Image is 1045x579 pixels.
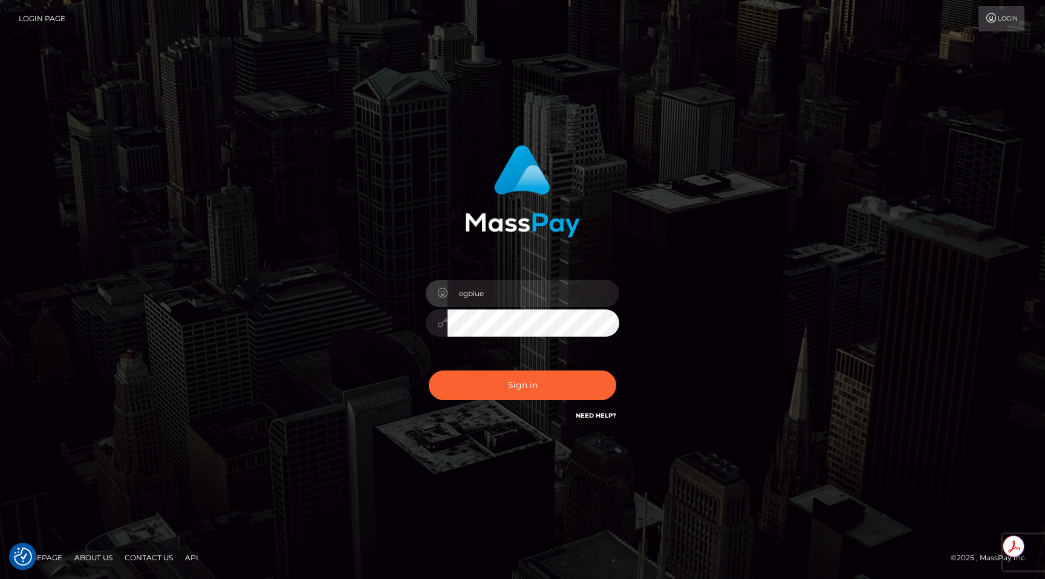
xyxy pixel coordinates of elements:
img: Revisit consent button [14,548,32,566]
button: Sign in [429,370,616,400]
button: Consent Preferences [14,548,32,566]
a: Login Page [19,6,65,31]
a: About Us [70,548,117,567]
a: API [180,548,203,567]
div: © 2025 , MassPay Inc. [951,551,1036,564]
a: Contact Us [120,548,178,567]
a: Need Help? [576,412,616,419]
img: MassPay Login [465,145,580,238]
input: Username... [448,280,619,307]
a: Homepage [13,548,67,567]
a: Login [978,6,1024,31]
